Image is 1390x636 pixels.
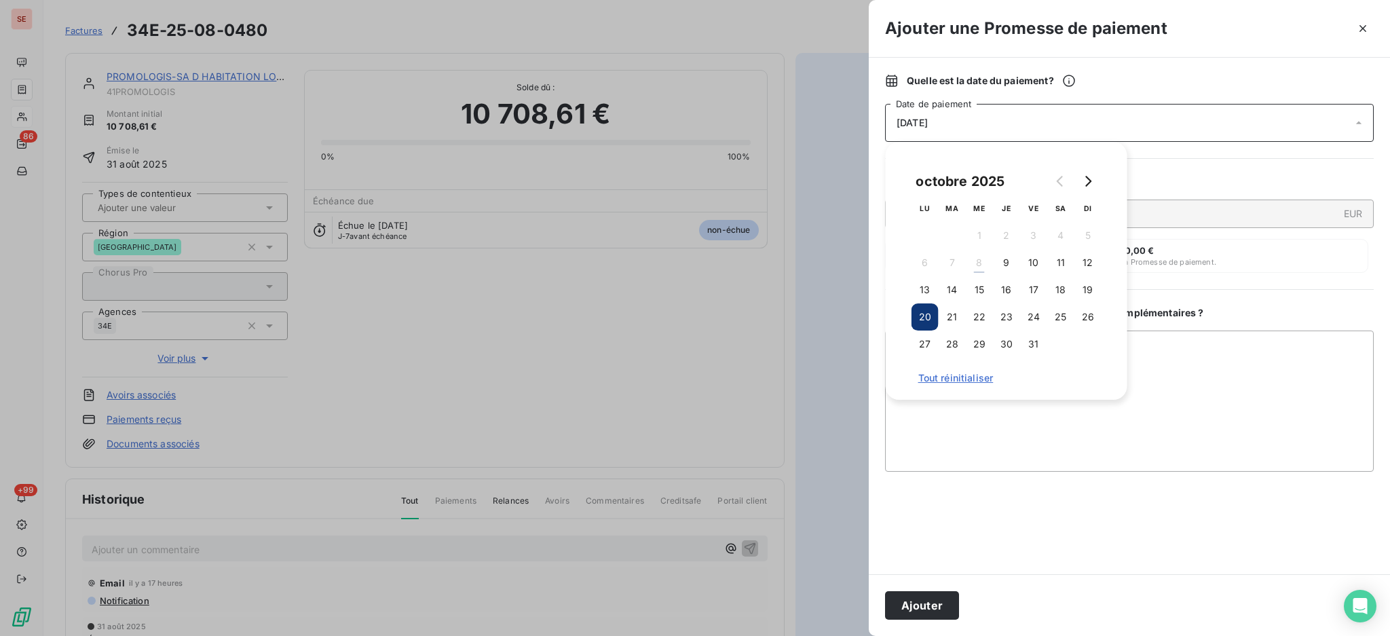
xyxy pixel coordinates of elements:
[1020,195,1047,222] th: vendredi
[1047,276,1074,303] button: 18
[912,170,1010,192] div: octobre 2025
[993,303,1020,331] button: 23
[1047,303,1074,331] button: 25
[939,276,966,303] button: 14
[1074,303,1102,331] button: 26
[993,276,1020,303] button: 16
[912,249,939,276] button: 6
[966,195,993,222] th: mercredi
[1074,276,1102,303] button: 19
[885,16,1167,41] h3: Ajouter une Promesse de paiement
[912,195,939,222] th: lundi
[897,117,928,128] span: [DATE]
[1047,222,1074,249] button: 4
[993,249,1020,276] button: 9
[1074,249,1102,276] button: 12
[1020,222,1047,249] button: 3
[1047,195,1074,222] th: samedi
[885,591,959,620] button: Ajouter
[912,331,939,358] button: 27
[1125,245,1154,256] span: 0,00 €
[1074,222,1102,249] button: 5
[939,249,966,276] button: 7
[966,303,993,331] button: 22
[939,195,966,222] th: mardi
[993,331,1020,358] button: 30
[966,331,993,358] button: 29
[993,195,1020,222] th: jeudi
[939,303,966,331] button: 21
[912,276,939,303] button: 13
[912,303,939,331] button: 20
[1344,590,1376,622] div: Open Intercom Messenger
[918,373,1095,384] span: Tout réinitialiser
[939,331,966,358] button: 28
[1047,168,1074,195] button: Go to previous month
[993,222,1020,249] button: 2
[1020,249,1047,276] button: 10
[966,249,993,276] button: 8
[1074,195,1102,222] th: dimanche
[1020,303,1047,331] button: 24
[1020,331,1047,358] button: 31
[1020,276,1047,303] button: 17
[966,222,993,249] button: 1
[966,276,993,303] button: 15
[907,74,1076,88] span: Quelle est la date du paiement ?
[1047,249,1074,276] button: 11
[1074,168,1102,195] button: Go to next month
